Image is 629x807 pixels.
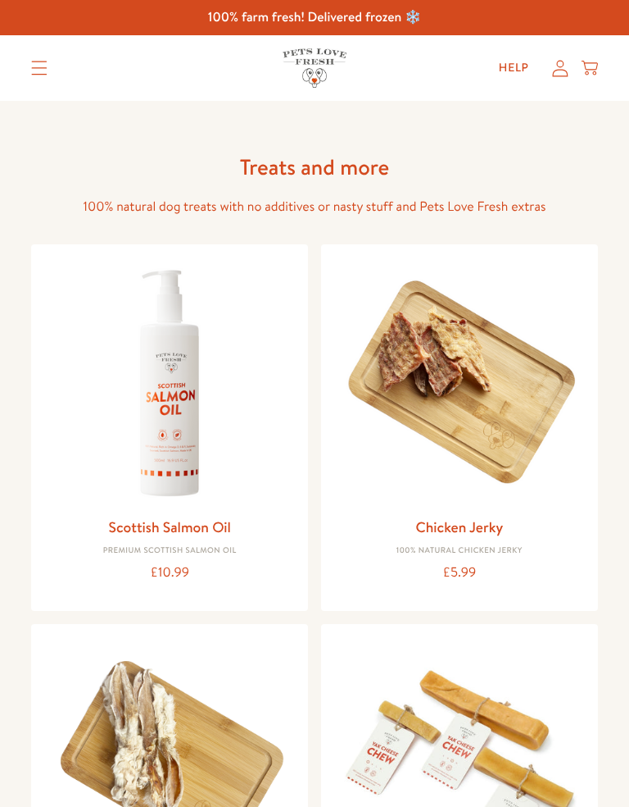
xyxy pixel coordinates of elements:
div: £10.99 [44,562,295,584]
a: Help [486,52,542,84]
img: Scottish Salmon Oil [44,258,295,508]
summary: Translation missing: en.sections.header.menu [18,48,61,89]
img: Chicken Jerky [334,258,585,508]
a: Chicken Jerky [415,517,503,537]
h1: Treats and more [52,153,577,181]
div: £5.99 [334,562,585,584]
span: 100% natural dog treats with no additives or nasty stuff and Pets Love Fresh extras [84,198,546,216]
div: Premium Scottish Salmon Oil [44,546,295,556]
div: 100% Natural Chicken Jerky [334,546,585,556]
a: Scottish Salmon Oil [109,517,231,537]
img: Pets Love Fresh [283,48,346,87]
